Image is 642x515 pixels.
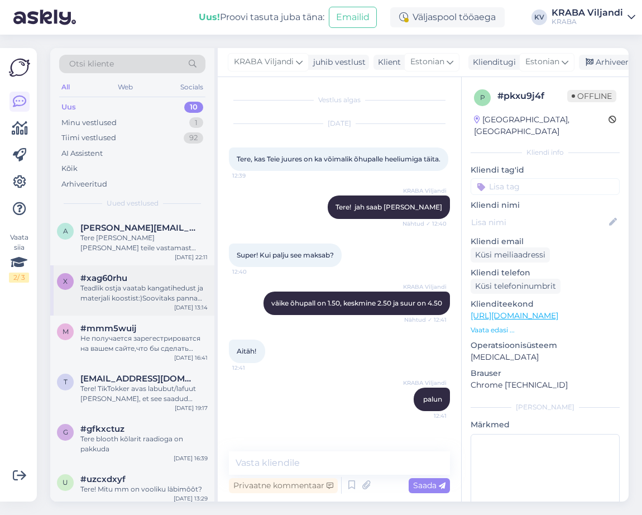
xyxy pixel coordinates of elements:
span: a [63,227,68,235]
span: x [63,277,68,285]
span: Tere, kas Teie juures on ka võimalik õhupalle heeliumiga täita. [237,155,440,163]
span: #xag60rhu [80,273,127,283]
span: Nähtud ✓ 12:41 [404,316,447,324]
div: [DATE] [229,118,450,128]
div: [DATE] 22:11 [175,253,208,261]
span: #mmm5wuij [80,323,136,333]
img: Askly Logo [9,57,30,78]
span: Saada [413,480,445,490]
span: thomaskristenk@gmail.com [80,374,197,384]
div: KV [531,9,547,25]
input: Lisa tag [471,178,620,195]
span: u [63,478,68,487]
span: väike õhupall on 1.50, keskmine 2.50 ja suur on 4.50 [271,299,442,307]
div: Klienditugi [468,56,516,68]
div: [DATE] 19:17 [175,404,208,412]
span: Aitäh! [237,347,256,355]
span: #gfkxctuz [80,424,124,434]
p: Kliendi telefon [471,267,620,279]
div: [GEOGRAPHIC_DATA], [GEOGRAPHIC_DATA] [474,114,609,137]
div: Arhiveeritud [61,179,107,190]
span: Uued vestlused [107,198,159,208]
div: # pkxu9j4f [497,89,567,103]
span: KRABA Viljandi [403,283,447,291]
div: Teadlik ostja vaatab kangatihedust ja materjali koostist:)Soovitaks panna täpsemat infot kodulehe... [80,283,208,303]
span: g [63,428,68,436]
div: Proovi tasuta juba täna: [199,11,324,24]
span: 12:41 [232,364,274,372]
span: Nähtud ✓ 12:40 [403,220,447,228]
a: [URL][DOMAIN_NAME] [471,311,558,321]
div: Tere [PERSON_NAME] [PERSON_NAME] teile vastamast [GEOGRAPHIC_DATA] sepa turu noored müüjannad ma ... [80,233,208,253]
p: Kliendi tag'id [471,164,620,176]
span: Estonian [410,56,444,68]
div: Kõik [61,163,78,174]
span: Offline [567,90,616,102]
span: p [480,93,485,102]
span: allan.matt19@gmail.com [80,223,197,233]
p: Märkmed [471,419,620,431]
div: 10 [184,102,203,113]
p: Vaata edasi ... [471,325,620,335]
span: Estonian [525,56,559,68]
span: Super! Kui palju see maksab? [237,251,334,259]
div: 2 / 3 [9,273,29,283]
div: Küsi telefoninumbrit [471,279,560,294]
p: Chrome [TECHNICAL_ID] [471,379,620,391]
span: KRABA Viljandi [403,379,447,387]
input: Lisa nimi [471,216,607,228]
div: Minu vestlused [61,117,117,128]
span: #uzcxdxyf [80,474,126,484]
span: KRABA Viljandi [234,56,294,68]
div: Klient [373,56,401,68]
div: Vestlus algas [229,95,450,105]
span: 12:39 [232,171,274,180]
div: Не получается зарегестрироватся на вашем сайте,что бы сделать заказ [80,333,208,354]
div: Kliendi info [471,147,620,158]
div: KRABA Viljandi [552,8,623,17]
div: Tere! Mitu mm on vooliku läbimôôt? [80,484,208,494]
p: Klienditeekond [471,298,620,310]
div: [DATE] 16:41 [174,354,208,362]
div: [DATE] 13:14 [174,303,208,312]
div: Uus [61,102,76,113]
div: juhib vestlust [309,56,366,68]
span: m [63,327,69,336]
p: Kliendi nimi [471,199,620,211]
div: Socials [178,80,205,94]
div: Tere blooth kõlarit raadioga on pakkuda [80,434,208,454]
div: [PERSON_NAME] [471,402,620,412]
button: Emailid [329,7,377,28]
div: AI Assistent [61,148,103,159]
div: 92 [184,132,203,144]
span: 12:40 [232,268,274,276]
div: All [59,80,72,94]
div: Web [116,80,135,94]
b: Uus! [199,12,220,22]
div: 1 [189,117,203,128]
div: KRABA [552,17,623,26]
span: t [64,378,68,386]
span: KRABA Viljandi [403,187,447,195]
p: Operatsioonisüsteem [471,340,620,351]
p: [MEDICAL_DATA] [471,351,620,363]
div: Privaatne kommentaar [229,478,338,493]
span: 12:41 [405,412,447,420]
span: Otsi kliente [69,58,114,70]
div: Väljaspool tööaega [390,7,505,27]
div: Tere! TikTokker avas labubut/lafuut [PERSON_NAME], et see saadud Krabast. Kas võimalik ka see e-p... [80,384,208,404]
span: palun [423,395,442,403]
span: Tere! jah saab [PERSON_NAME] [336,203,442,211]
div: [DATE] 16:39 [174,454,208,462]
div: [DATE] 13:29 [174,494,208,503]
div: Tiimi vestlused [61,132,116,144]
div: Vaata siia [9,232,29,283]
a: KRABA ViljandiKRABA [552,8,635,26]
p: Brauser [471,368,620,379]
p: Kliendi email [471,236,620,247]
div: Küsi meiliaadressi [471,247,550,263]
